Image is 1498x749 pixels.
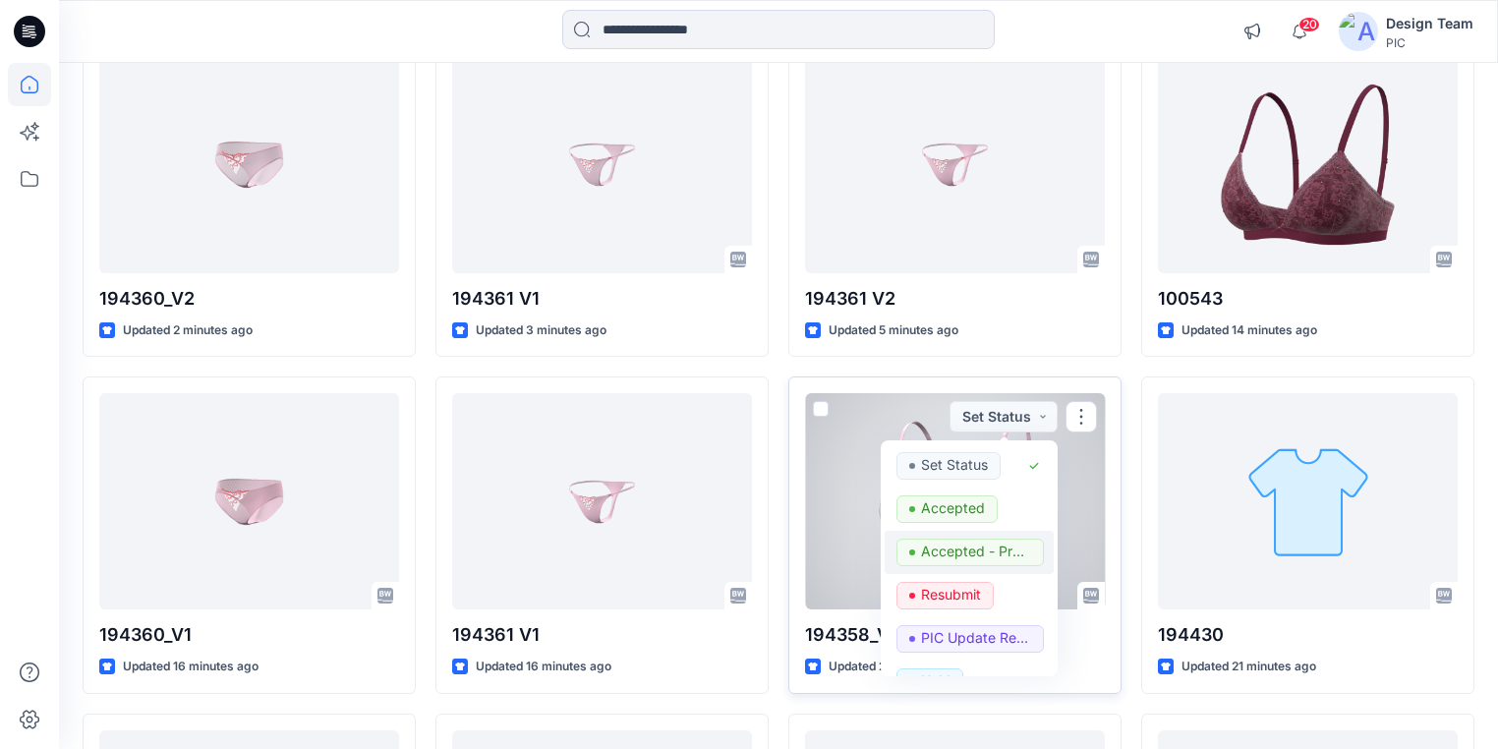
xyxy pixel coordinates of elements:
[1298,17,1320,32] span: 20
[476,320,606,341] p: Updated 3 minutes ago
[1158,393,1458,609] a: 194430
[921,495,985,521] p: Accepted
[921,668,951,694] p: Hold
[476,657,611,677] p: Updated 16 minutes ago
[99,621,399,649] p: 194360_V1
[452,393,752,609] a: 194361 V1
[123,320,253,341] p: Updated 2 minutes ago
[1181,320,1317,341] p: Updated 14 minutes ago
[1158,285,1458,313] p: 100543
[1386,35,1473,50] div: PIC
[1158,621,1458,649] p: 194430
[829,657,966,677] p: Updated 20 minutes ago
[1181,657,1316,677] p: Updated 21 minutes ago
[99,57,399,273] a: 194360_V2
[452,285,752,313] p: 194361 V1
[921,625,1031,651] p: PIC Update Ready to Review
[829,320,958,341] p: Updated 5 minutes ago
[99,393,399,609] a: 194360_V1
[921,539,1031,564] p: Accepted - Proceed to Retailer SZ
[452,57,752,273] a: 194361 V1
[123,657,259,677] p: Updated 16 minutes ago
[805,285,1105,313] p: 194361 V2
[921,582,981,607] p: Resubmit
[805,621,1105,649] p: 194358_V2
[921,452,988,478] p: Set Status
[1339,12,1378,51] img: avatar
[99,285,399,313] p: 194360_V2
[1386,12,1473,35] div: Design Team
[805,57,1105,273] a: 194361 V2
[805,393,1105,609] a: 194358_V2
[1158,57,1458,273] a: 100543
[452,621,752,649] p: 194361 V1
